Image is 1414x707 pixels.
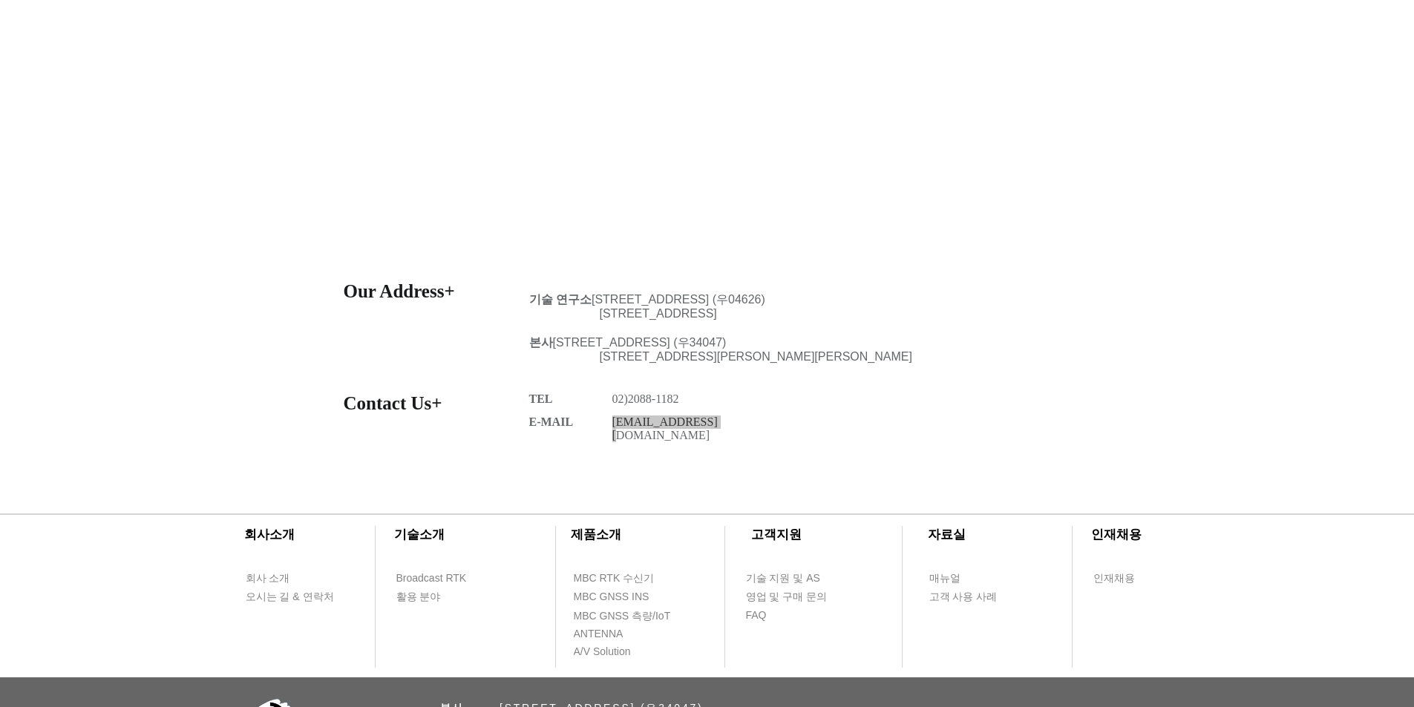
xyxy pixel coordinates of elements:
[928,527,966,542] span: ​자료실
[573,625,658,643] a: ANTENNA
[612,415,718,441] a: [EMAIL_ADDRESS][DOMAIN_NAME]
[574,645,631,660] span: A/V Solution
[746,590,828,605] span: 영업 및 구매 문의
[1091,527,1142,542] span: ​인재채용
[573,607,703,625] a: MBC GNSS 측량/IoT
[600,350,912,363] span: [STREET_ADDRESS][PERSON_NAME][PERSON_NAME]
[746,608,767,623] span: FAQ
[746,571,820,586] span: 기술 지원 및 AS
[529,336,553,349] span: 본사
[612,392,679,405] span: 02)2088-1182
[529,293,765,306] span: [STREET_ADDRESS] (우04626)
[574,571,655,586] span: MBC RTK 수신기
[344,393,442,413] span: Contact Us+
[245,569,330,588] a: 회사 소개
[745,588,831,606] a: 영업 및 구매 문의
[929,590,998,605] span: 고객 사용 사례
[929,569,1014,588] a: 매뉴얼
[751,527,802,542] span: ​고객지원
[394,527,445,542] span: ​기술소개
[745,569,857,588] a: 기술 지원 및 AS
[574,609,671,624] span: MBC GNSS 측량/IoT
[396,590,441,605] span: 활용 분야
[571,527,621,542] span: ​제품소개
[929,571,960,586] span: 매뉴얼
[929,588,1014,606] a: 고객 사용 사례
[600,307,717,320] span: [STREET_ADDRESS]
[574,590,649,605] span: MBC GNSS INS
[246,571,290,586] span: 회사 소개
[573,588,666,606] a: MBC GNSS INS
[574,627,623,642] span: ANTENNA
[529,392,553,405] span: TEL
[1139,240,1414,707] iframe: Wix Chat
[529,336,727,349] span: [STREET_ADDRESS] (우34047)
[1093,571,1135,586] span: 인재채용
[396,588,481,606] a: 활용 분야
[573,642,658,661] a: A/V Solution
[246,590,334,605] span: 오시는 길 & 연락처
[1093,569,1163,588] a: 인재채용
[745,606,831,625] a: FAQ
[573,569,684,588] a: MBC RTK 수신기
[245,588,345,606] a: 오시는 길 & 연락처
[529,293,592,306] span: 기술 연구소
[529,415,574,428] span: E-MAIL
[396,571,467,586] span: Broadcast RTK
[396,569,481,588] a: Broadcast RTK
[244,527,295,542] span: ​회사소개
